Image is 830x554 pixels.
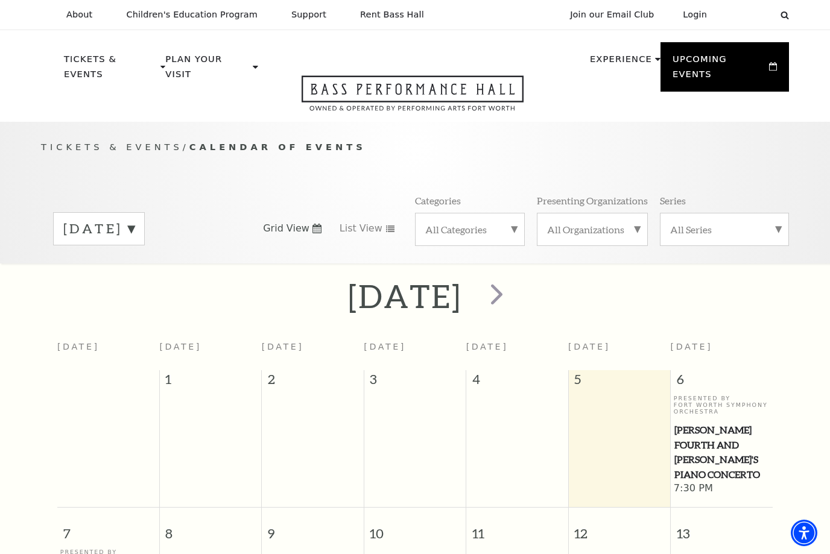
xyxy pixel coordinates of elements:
[660,194,686,207] p: Series
[189,142,366,152] span: Calendar of Events
[263,222,322,235] a: Grid View
[57,508,159,549] span: 7
[791,520,817,546] div: Accessibility Menu
[340,222,395,235] a: List View
[569,370,670,394] span: 5
[569,508,670,549] span: 12
[671,342,713,351] span: [DATE]
[258,75,567,122] a: Open this option
[364,370,466,394] span: 3
[126,10,258,20] p: Children's Education Program
[674,482,770,496] span: 7:30 PM
[291,10,326,20] p: Support
[537,194,648,207] p: Presenting Organizations
[590,52,652,74] p: Experience
[466,508,568,549] span: 11
[673,52,766,89] p: Upcoming Events
[159,342,201,351] span: [DATE]
[674,423,769,482] span: [PERSON_NAME] Fourth and [PERSON_NAME]'s Piano Concerto
[41,140,789,155] p: /
[57,335,159,370] th: [DATE]
[726,9,769,20] select: Select:
[670,223,779,236] label: All Series
[474,275,518,318] button: next
[415,194,461,207] p: Categories
[66,10,92,20] p: About
[262,508,363,549] span: 9
[466,342,508,351] span: [DATE]
[547,223,638,236] label: All Organizations
[674,423,770,482] a: Brahms Fourth and Grieg's Piano Concerto
[160,370,261,394] span: 1
[41,142,183,152] span: Tickets & Events
[262,370,363,394] span: 2
[360,10,424,20] p: Rent Bass Hall
[263,222,309,235] span: Grid View
[165,52,250,89] p: Plan Your Visit
[262,342,304,351] span: [DATE]
[160,508,261,549] span: 8
[671,370,773,394] span: 6
[348,277,462,315] h2: [DATE]
[671,508,773,549] span: 13
[364,342,406,351] span: [DATE]
[425,223,515,236] label: All Categories
[340,222,382,235] span: List View
[674,395,770,415] p: Presented By Fort Worth Symphony Orchestra
[466,370,568,394] span: 4
[568,342,610,351] span: [DATE]
[63,219,135,238] label: [DATE]
[64,52,157,89] p: Tickets & Events
[364,508,466,549] span: 10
